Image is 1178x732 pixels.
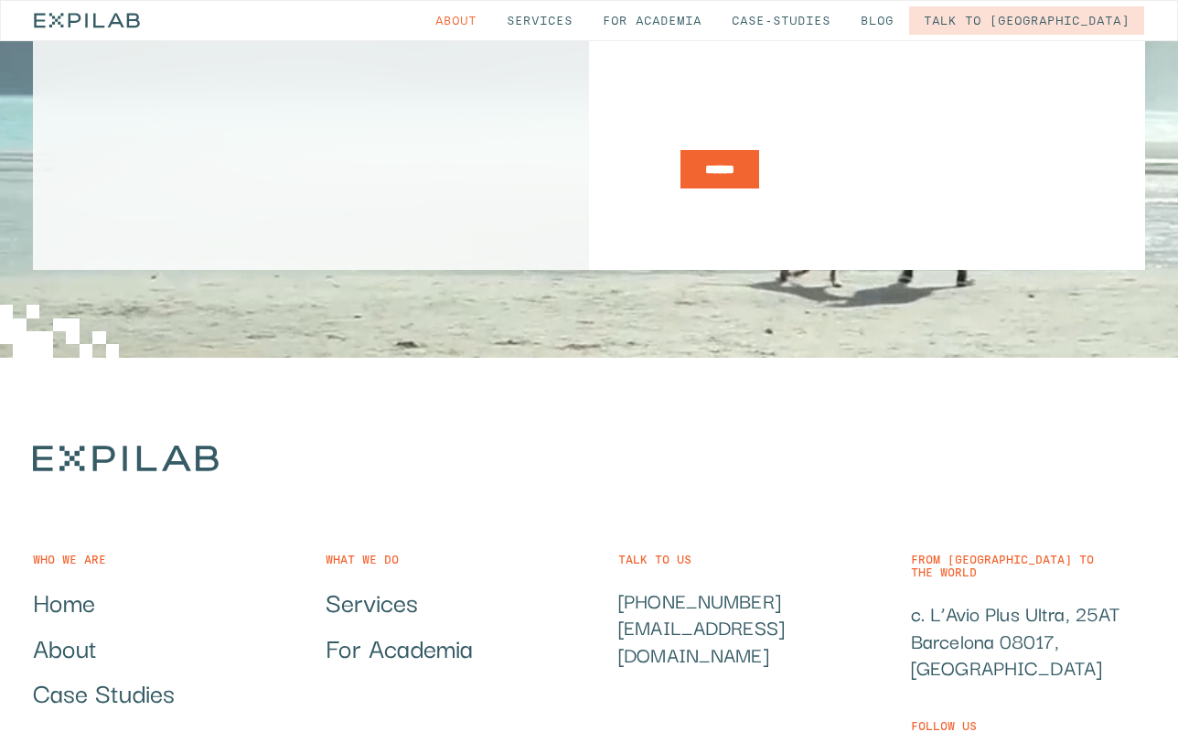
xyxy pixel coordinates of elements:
[492,6,587,35] a: Services
[717,6,845,35] a: Case-studies
[911,599,1145,681] p: c. L’Avio Plus Ultra, 25AT Barcelona 08017, [GEOGRAPHIC_DATA]
[33,587,95,616] a: Home
[680,71,958,143] iframe: reCAPTCHA
[846,6,908,35] a: Blog
[326,587,418,616] a: Services
[326,554,399,566] div: what we do
[618,611,784,669] a: [EMAIL_ADDRESS][DOMAIN_NAME]
[34,1,140,40] a: home
[618,554,691,566] div: talk to us
[33,554,106,566] div: who we are
[33,677,175,706] a: Case Studies
[909,6,1144,35] a: Talk to [GEOGRAPHIC_DATA]
[326,632,473,662] a: For Academia
[421,6,491,35] a: About
[33,632,97,662] a: About
[618,585,780,615] a: [PHONE_NUMBER]
[588,6,716,35] a: for Academia
[911,554,1145,580] div: from [GEOGRAPHIC_DATA] to the world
